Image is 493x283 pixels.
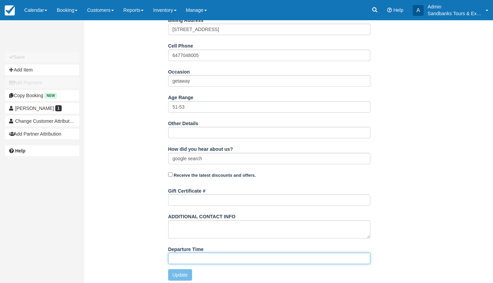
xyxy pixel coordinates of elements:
button: Change Customer Attribution [5,116,79,126]
strong: Receive the latest discounts and offers. [174,173,256,178]
label: How did you hear about us? [168,143,233,153]
b: Save [14,54,25,60]
img: checkfront-main-nav-mini-logo.png [5,5,15,16]
div: A [413,5,424,16]
b: Help [15,148,25,153]
label: Other Details [168,118,198,127]
label: Age Range [168,92,193,101]
label: Gift Certificate # [168,185,206,195]
i: Help [387,8,392,12]
a: [PERSON_NAME] 1 [5,103,79,114]
p: Admin [428,3,482,10]
button: Add Payment [5,77,79,88]
span: New [44,93,57,98]
label: Cell Phone [168,40,193,50]
span: 1 [55,105,62,111]
a: Help [5,145,79,156]
span: Help [393,7,403,13]
span: Change Customer Attribution [15,118,76,124]
p: Sandbanks Tours & Experiences [428,10,482,17]
button: Update [168,269,192,281]
input: Receive the latest discounts and offers. [168,172,173,177]
span: [PERSON_NAME] [15,106,54,111]
button: Add Item [5,64,79,75]
label: Departure Time [168,244,204,253]
button: Copy Booking New [5,90,79,101]
button: Save [5,52,79,62]
label: Occasion [168,66,190,76]
button: Add Partner Attribution [5,129,79,139]
label: ADDITIONAL CONTACT INFO [168,211,236,220]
